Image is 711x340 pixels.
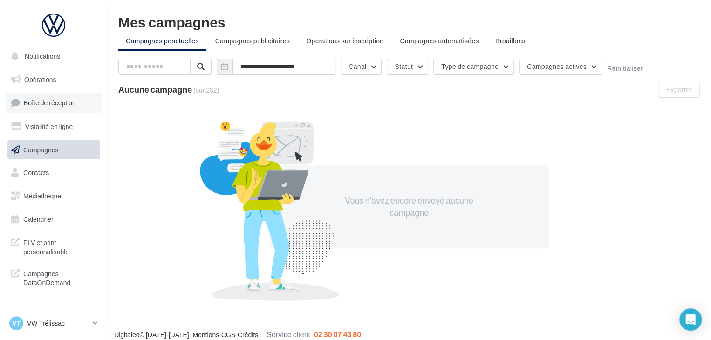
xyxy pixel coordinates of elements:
[23,192,61,200] span: Médiathèque
[118,84,192,95] span: Aucune campagne
[519,59,602,75] button: Campagnes actives
[267,330,310,339] span: Service client
[114,331,139,339] a: Digitaleo
[341,59,382,75] button: Canal
[387,59,428,75] button: Statut
[193,86,219,95] span: (sur 252)
[23,145,59,153] span: Campagnes
[400,37,479,45] span: Campagnes automatisées
[433,59,514,75] button: Type de campagne
[238,331,258,339] a: Crédits
[23,169,49,177] span: Contacts
[215,37,290,45] span: Campagnes publicitaires
[7,314,100,332] a: VT VW Trélissac
[23,215,54,223] span: Calendrier
[679,308,702,331] div: Open Intercom Messenger
[221,331,235,339] a: CGS
[25,52,60,60] span: Notifications
[6,264,102,291] a: Campagnes DataOnDemand
[6,47,98,66] button: Notifications
[6,232,102,260] a: PLV et print personnalisable
[24,99,76,107] span: Boîte de réception
[6,93,102,113] a: Boîte de réception
[6,210,102,229] a: Calendrier
[6,163,102,183] a: Contacts
[24,75,56,83] span: Opérations
[306,37,383,45] span: Operations sur inscription
[6,186,102,206] a: Médiathèque
[23,236,96,256] span: PLV et print personnalisable
[314,330,361,339] span: 02 30 07 43 80
[495,37,526,45] span: Brouillons
[114,331,361,339] span: © [DATE]-[DATE] - - -
[192,331,219,339] a: Mentions
[6,117,102,136] a: Visibilité en ligne
[25,122,73,130] span: Visibilité en ligne
[27,319,89,328] p: VW Trélissac
[6,70,102,89] a: Opérations
[23,267,96,287] span: Campagnes DataOnDemand
[12,319,21,328] span: VT
[607,65,643,72] button: Réinitialiser
[527,62,587,70] span: Campagnes actives
[118,15,700,29] div: Mes campagnes
[329,195,489,218] div: Vous n'avez encore envoyé aucune campagne
[658,82,700,98] button: Exporter
[6,140,102,160] a: Campagnes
